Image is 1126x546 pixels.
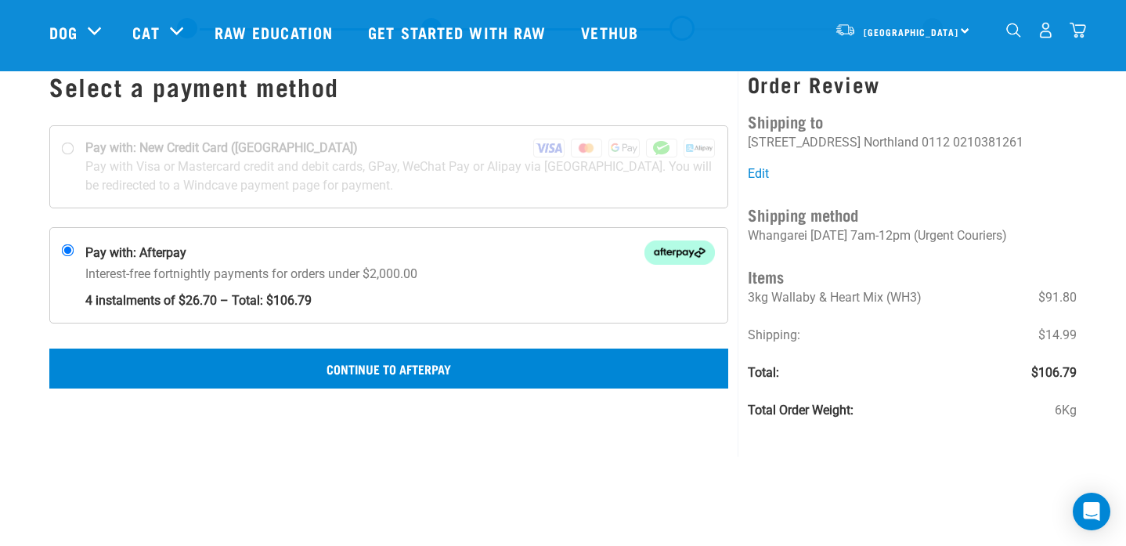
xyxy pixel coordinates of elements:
[62,244,74,257] input: Pay with: Afterpay Afterpay Interest-free fortnightly payments for orders under $2,000.00 4 insta...
[199,1,352,63] a: Raw Education
[85,284,715,310] strong: 4 instalments of $26.70 – Total: $106.79
[748,327,800,342] span: Shipping:
[1073,493,1110,530] div: Open Intercom Messenger
[1038,22,1054,38] img: user.png
[644,240,715,265] img: Afterpay
[748,109,1077,133] h4: Shipping to
[748,365,779,380] strong: Total:
[748,166,769,181] a: Edit
[132,20,159,44] a: Cat
[748,202,1077,226] h4: Shipping method
[748,226,1077,245] p: Whangarei [DATE] 7am-12pm (Urgent Couriers)
[1006,23,1021,38] img: home-icon-1@2x.png
[835,23,856,37] img: van-moving.png
[748,135,861,150] li: [STREET_ADDRESS]
[953,135,1023,150] li: 0210381261
[85,244,186,262] strong: Pay with: Afterpay
[864,29,958,34] span: [GEOGRAPHIC_DATA]
[49,349,728,388] button: Continue to Afterpay
[748,72,1077,96] h3: Order Review
[1031,363,1077,382] span: $106.79
[49,72,728,100] h1: Select a payment method
[864,135,950,150] li: Northland 0112
[748,403,854,418] strong: Total Order Weight:
[1070,22,1086,38] img: home-icon@2x.png
[49,20,78,44] a: Dog
[1055,401,1077,420] span: 6Kg
[748,264,1077,288] h4: Items
[1038,288,1077,307] span: $91.80
[748,290,922,305] span: 3kg Wallaby & Heart Mix (WH3)
[565,1,658,63] a: Vethub
[85,265,715,310] p: Interest-free fortnightly payments for orders under $2,000.00
[1038,326,1077,345] span: $14.99
[352,1,565,63] a: Get started with Raw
